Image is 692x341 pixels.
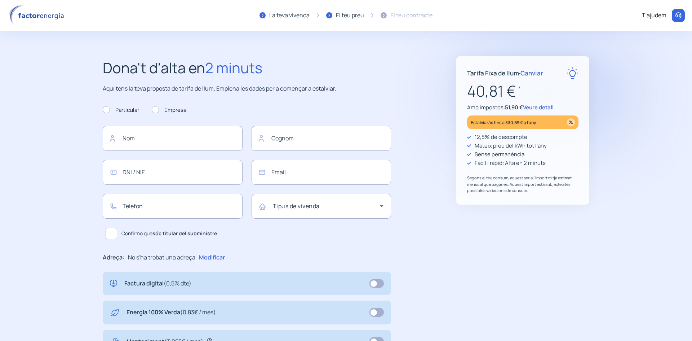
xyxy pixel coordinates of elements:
p: 12,5% de descompte [475,133,527,141]
p: Mateix preu del kWh tot l'any [475,141,547,150]
span: (0,83€ / mes) [180,308,216,316]
img: digital-invoice.svg [110,279,117,288]
label: Empresa [152,106,186,114]
p: Factura digital [124,279,191,288]
span: Canviar [520,69,543,77]
img: logo factor [7,5,68,26]
p: Estalviaràs fins a 330,69 € a l'any [471,118,536,127]
p: 40,81 € [467,79,578,103]
img: percentage_icon.svg [567,118,575,126]
b: sóc titular del subministre [152,230,217,237]
p: Adreça: [103,253,124,262]
p: Sense permanència [475,150,524,159]
h2: Dona't d'alta en [103,56,391,79]
img: rate-E.svg [567,67,578,79]
span: Veure detall [523,104,554,111]
p: Amb impostos: [467,103,578,112]
p: Modificar [199,253,225,262]
span: 2 minuts [205,58,262,78]
label: Particular [103,106,139,114]
p: Energia 100% Verda [127,308,216,317]
span: Confirmo que [121,229,217,237]
span: 51,90 € [505,104,523,111]
p: Tarifa Fixa de llum · [467,68,543,78]
p: Segons el teu consum, aquest seria l'import mitjà estimat mensual que pagaries. Aquest import est... [467,175,578,194]
div: La teva vivenda [269,11,310,20]
p: No s'ha trobat una adreça [128,253,195,262]
mat-label: Tipus de vivenda [273,202,320,210]
img: llamar [675,12,682,19]
div: El teu preu [336,11,364,20]
p: Aquí tens la teva proposta de tarifa de llum. Emplena les dades per a començar a estalviar. [103,84,391,93]
span: (0,5% dte) [164,279,191,287]
div: El teu contracte [390,11,432,20]
div: T'ajudem [642,11,666,20]
img: energy-green.svg [110,308,119,317]
p: Fàcil i ràpid: Alta en 2 minuts [475,159,546,167]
